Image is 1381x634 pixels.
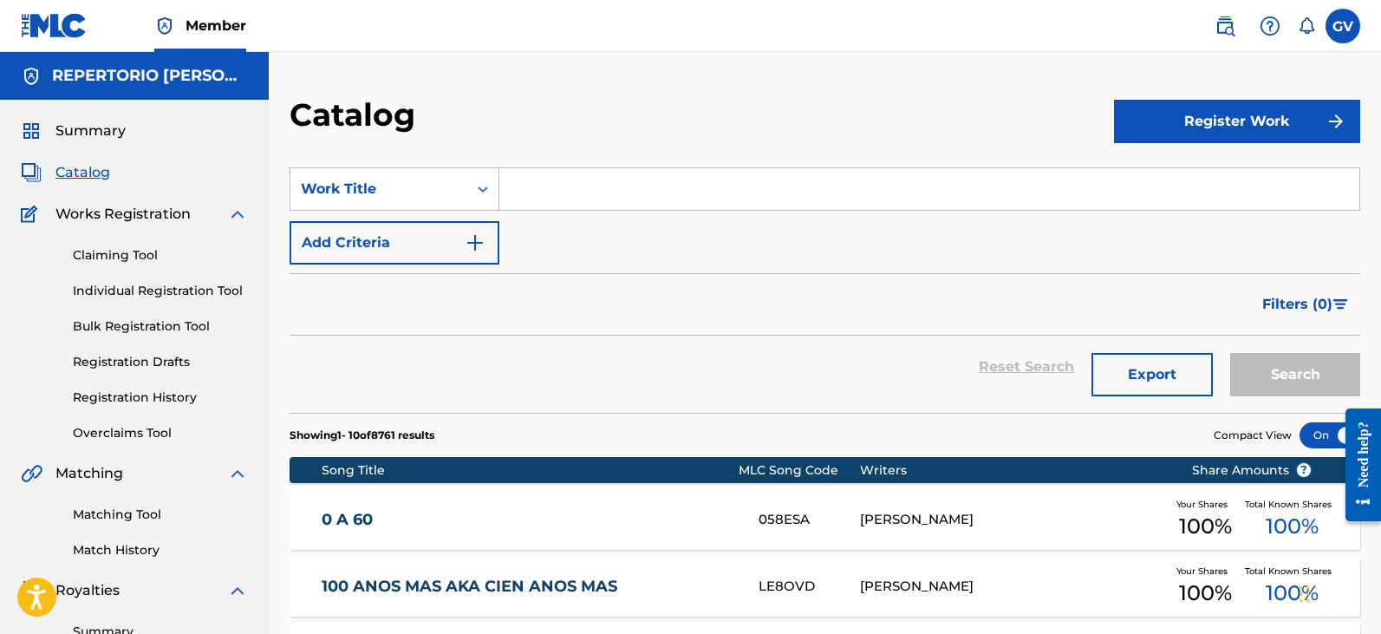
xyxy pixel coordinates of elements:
a: Overclaims Tool [73,424,248,442]
div: Help [1253,9,1287,43]
span: 100 % [1179,511,1232,542]
p: Showing 1 - 10 of 8761 results [290,428,434,443]
span: Catalog [55,162,110,183]
a: SummarySummary [21,121,126,141]
a: Matching Tool [73,506,248,524]
h2: Catalog [290,95,424,134]
a: Registration Drafts [73,353,248,371]
img: search [1215,16,1235,36]
div: 058ESA [759,510,860,530]
a: Match History [73,541,248,559]
span: Total Known Shares [1245,565,1339,578]
div: Widget de chat [1294,551,1381,634]
a: Individual Registration Tool [73,282,248,300]
a: 0 A 60 [322,510,735,530]
img: expand [227,204,248,225]
img: Works Registration [21,204,43,225]
span: Matching [55,463,123,484]
span: Works Registration [55,204,191,225]
img: help [1260,16,1280,36]
div: LE8OVD [759,577,860,597]
span: Compact View [1214,428,1292,443]
div: Writers [860,461,1165,480]
img: Catalog [21,162,42,183]
span: 100 % [1266,578,1319,609]
iframe: Resource Center [1332,395,1381,534]
span: 100 % [1266,511,1319,542]
a: CatalogCatalog [21,162,110,183]
img: Matching [21,463,42,484]
div: MLC Song Code [739,461,861,480]
img: filter [1333,299,1348,310]
iframe: Chat Widget [1294,551,1381,634]
div: Notifications [1298,17,1315,35]
img: expand [227,463,248,484]
span: Share Amounts [1192,461,1312,480]
span: Royalties [55,580,120,601]
span: Your Shares [1176,498,1234,511]
a: 100 ANOS MAS AKA CIEN ANOS MAS [322,577,735,597]
span: Your Shares [1176,565,1234,578]
form: Search Form [290,167,1360,413]
h5: REPERTORIO VEGA [52,66,248,86]
img: 9d2ae6d4665cec9f34b9.svg [465,232,485,253]
img: MLC Logo [21,13,88,38]
span: Filters ( 0 ) [1262,294,1332,315]
button: Filters (0) [1252,283,1360,326]
img: Summary [21,121,42,141]
img: Royalties [21,580,42,601]
span: ? [1297,463,1311,477]
div: Song Title [322,461,739,480]
div: Arrastrar [1300,568,1310,620]
a: Bulk Registration Tool [73,317,248,336]
a: Claiming Tool [73,246,248,265]
a: Public Search [1208,9,1242,43]
img: f7272a7cc735f4ea7f67.svg [1326,111,1346,132]
span: Member [186,16,246,36]
img: Accounts [21,66,42,87]
div: Work Title [301,179,457,199]
div: [PERSON_NAME] [860,510,1165,530]
span: 100 % [1179,578,1232,609]
button: Export [1091,353,1213,396]
div: User Menu [1326,9,1360,43]
img: Top Rightsholder [154,16,175,36]
button: Add Criteria [290,221,499,265]
div: [PERSON_NAME] [860,577,1165,597]
span: Total Known Shares [1245,498,1339,511]
button: Register Work [1114,100,1360,143]
img: expand [227,580,248,601]
a: Registration History [73,389,248,407]
span: Summary [55,121,126,141]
